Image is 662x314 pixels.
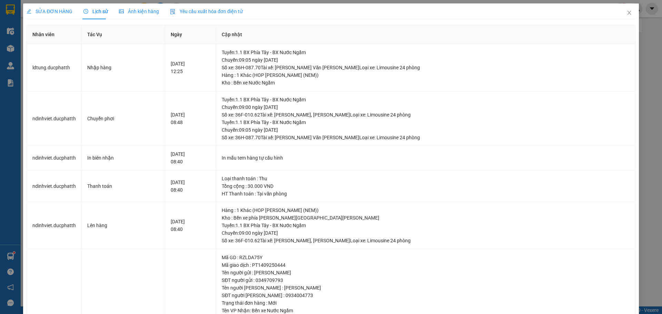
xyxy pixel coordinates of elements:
span: Ảnh kiện hàng [119,9,159,14]
div: Kho : Bến xe Nước Ngầm [222,79,629,87]
th: Tác Vụ [82,25,165,44]
th: Nhân viên [27,25,82,44]
div: Thanh toán [87,182,159,190]
div: Mã GD : RZLDA75Y [222,254,629,261]
span: Yêu cầu xuất hóa đơn điện tử [170,9,243,14]
div: [DATE] 08:40 [171,218,210,233]
div: Tổng cộng : 30.000 VND [222,182,629,190]
div: Tên người gửi : [PERSON_NAME] [222,269,629,276]
div: Tuyến : 1.1 BX Phía Tây - BX Nước Ngầm Chuyến: 09:05 ngày [DATE] Số xe: 36H-087.70 Tài xế: [PERSO... [222,49,629,71]
div: Hàng : 1 Khác (HOP [PERSON_NAME] (NEM)) [222,71,629,79]
th: Cập nhật [216,25,635,44]
div: Tuyến : 1.1 BX Phía Tây - BX Nước Ngầm Chuyến: 09:00 ngày [DATE] Số xe: 36F-010.62 Tài xế: [PERSO... [222,222,629,244]
div: Trạng thái đơn hàng : Mới [222,299,629,307]
td: ndinhviet.ducphatth [27,170,82,202]
td: ndinhviet.ducphatth [27,91,82,146]
img: icon [170,9,175,14]
div: HT Thanh toán : Tại văn phòng [222,190,629,197]
div: Mã giao dịch : PT1409250444 [222,261,629,269]
button: Close [620,3,639,23]
span: SỬA ĐƠN HÀNG [27,9,72,14]
div: In mẫu tem hàng tự cấu hình [222,154,629,162]
div: [DATE] 08:40 [171,150,210,165]
span: Lịch sử [83,9,108,14]
div: Tên người [PERSON_NAME] : [PERSON_NAME] [222,284,629,292]
div: SĐT người gửi : 0349709793 [222,276,629,284]
div: [DATE] 08:40 [171,179,210,194]
div: Nhập hàng [87,64,159,71]
span: clock-circle [83,9,88,14]
th: Ngày [165,25,216,44]
div: SĐT người [PERSON_NAME] : 0934004773 [222,292,629,299]
div: [DATE] 08:48 [171,111,210,126]
td: ndinhviet.ducphatth [27,202,82,249]
div: Tuyến : 1.1 BX Phía Tây - BX Nước Ngầm Chuyến: 09:05 ngày [DATE] Số xe: 36H-087.70 Tài xế: [PERSO... [222,119,629,141]
div: Loại thanh toán : Thu [222,175,629,182]
div: Tuyến : 1.1 BX Phía Tây - BX Nước Ngầm Chuyến: 09:00 ngày [DATE] Số xe: 36F-010.62 Tài xế: [PERSO... [222,96,629,119]
div: Lên hàng [87,222,159,229]
div: In biên nhận [87,154,159,162]
td: ldtung.ducphatth [27,44,82,91]
div: Chuyển phơi [87,115,159,122]
span: edit [27,9,31,14]
div: Hàng : 1 Khác (HOP [PERSON_NAME] (NEM)) [222,206,629,214]
span: close [626,10,632,16]
span: picture [119,9,124,14]
td: ndinhviet.ducphatth [27,146,82,170]
div: [DATE] 12:25 [171,60,210,75]
div: Kho : Bến xe phía [PERSON_NAME][GEOGRAPHIC_DATA][PERSON_NAME] [222,214,629,222]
